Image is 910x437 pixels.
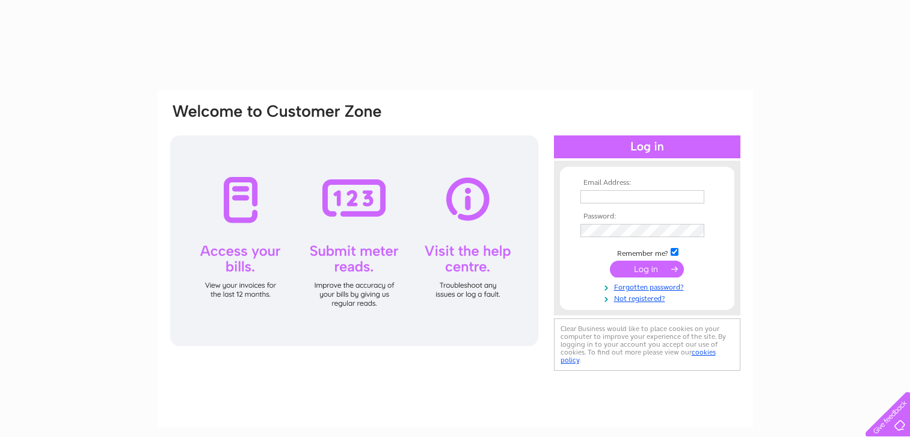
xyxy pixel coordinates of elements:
th: Email Address: [577,179,717,187]
div: Clear Business would like to place cookies on your computer to improve your experience of the sit... [554,318,740,371]
a: Not registered? [580,292,717,303]
a: cookies policy [561,348,716,364]
a: Forgotten password? [580,280,717,292]
th: Password: [577,212,717,221]
input: Submit [610,261,684,277]
td: Remember me? [577,246,717,258]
